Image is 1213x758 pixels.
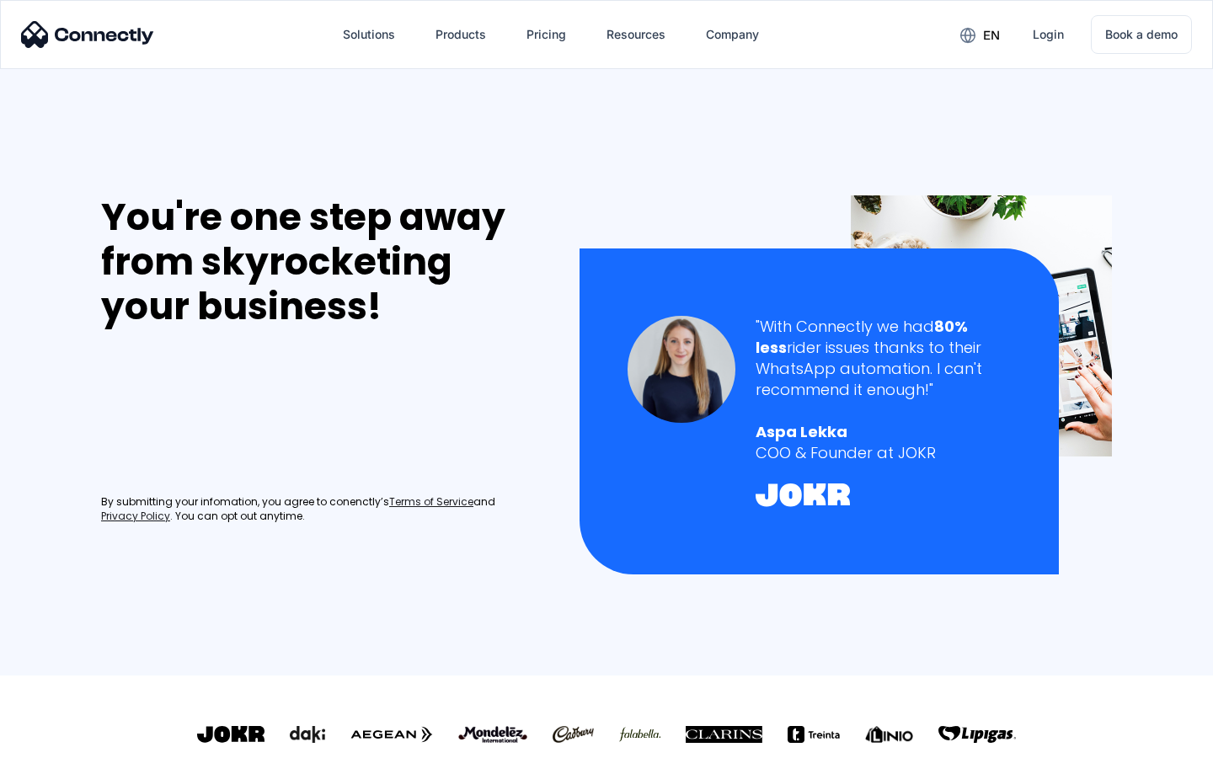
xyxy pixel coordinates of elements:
div: Pricing [526,23,566,46]
strong: 80% less [756,316,968,358]
div: By submitting your infomation, you agree to conenctly’s and . You can opt out anytime. [101,495,544,524]
div: Solutions [343,23,395,46]
img: Connectly Logo [21,21,154,48]
div: Company [692,14,772,55]
div: Resources [606,23,665,46]
div: You're one step away from skyrocketing your business! [101,195,544,328]
div: Resources [593,14,679,55]
a: Login [1019,14,1077,55]
a: Terms of Service [389,495,473,510]
strong: Aspa Lekka [756,421,847,442]
a: Privacy Policy [101,510,170,524]
aside: Language selected: English [17,729,101,752]
a: Pricing [513,14,580,55]
div: en [947,22,1013,47]
div: Company [706,23,759,46]
div: COO & Founder at JOKR [756,442,1011,463]
div: Products [436,23,486,46]
div: Login [1033,23,1064,46]
div: Products [422,14,500,55]
div: en [983,24,1000,47]
a: Book a demo [1091,15,1192,54]
iframe: Form 0 [101,349,354,475]
ul: Language list [34,729,101,752]
div: "With Connectly we had rider issues thanks to their WhatsApp automation. I can't recommend it eno... [756,316,1011,401]
div: Solutions [329,14,409,55]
